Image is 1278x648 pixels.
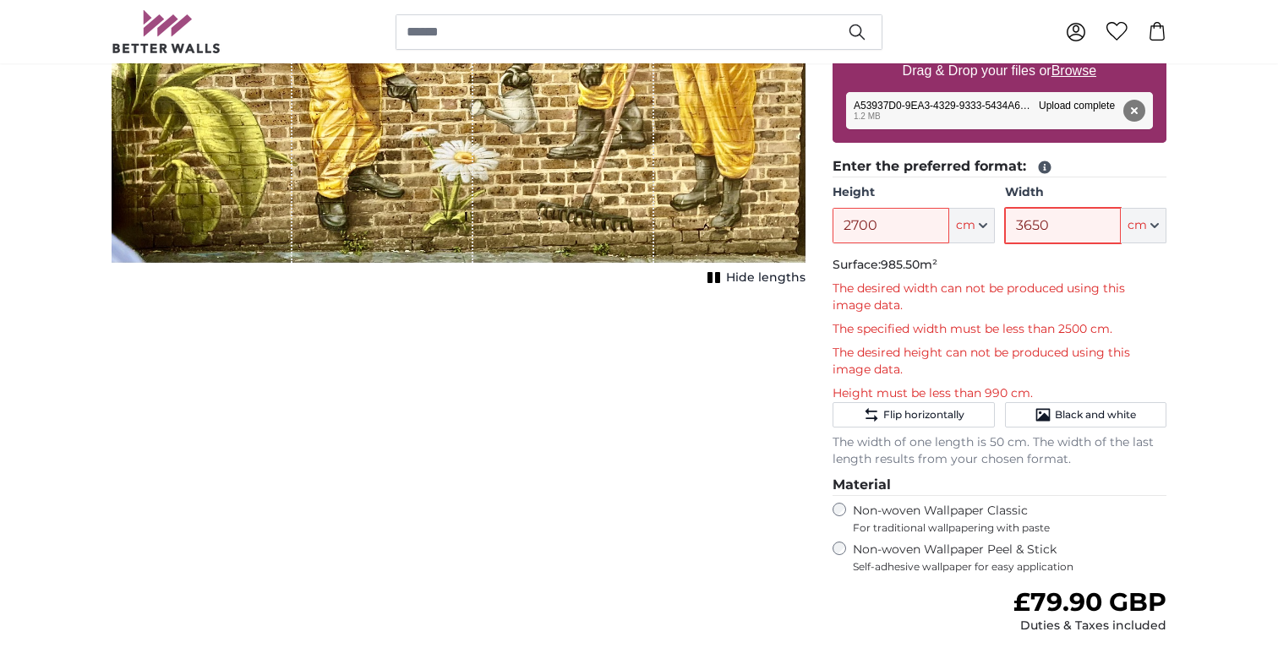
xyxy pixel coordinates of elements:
p: The width of one length is 50 cm. The width of the last length results from your chosen format. [833,434,1166,468]
span: Hide lengths [726,270,806,286]
span: Self-adhesive wallpaper for easy application [853,560,1166,574]
p: The desired width can not be produced using this image data. [833,280,1166,314]
button: cm [949,208,995,243]
span: For traditional wallpapering with paste [853,521,1166,535]
button: Hide lengths [702,266,806,290]
span: Black and white [1055,408,1136,422]
button: Flip horizontally [833,402,994,427]
button: Black and white [1005,402,1166,427]
label: Height [833,184,994,201]
span: cm [1128,217,1147,234]
span: £79.90 GBP [1013,586,1166,618]
span: Flip horizontally [883,408,964,422]
span: 985.50m² [881,257,937,272]
p: The desired height can not be produced using this image data. [833,345,1166,378]
legend: Material [833,475,1166,496]
label: Drag & Drop your files or [896,54,1103,88]
p: Surface: [833,257,1166,274]
label: Non-woven Wallpaper Classic [853,503,1166,535]
button: cm [1121,208,1166,243]
div: Duties & Taxes included [1013,618,1166,634]
label: Width [1005,184,1166,201]
img: Betterwalls [112,10,221,53]
legend: Enter the preferred format: [833,156,1166,177]
u: Browse [1051,63,1096,78]
label: Non-woven Wallpaper Peel & Stick [853,542,1166,574]
p: Height must be less than 990 cm. [833,385,1166,402]
span: cm [956,217,975,234]
p: The specified width must be less than 2500 cm. [833,321,1166,338]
